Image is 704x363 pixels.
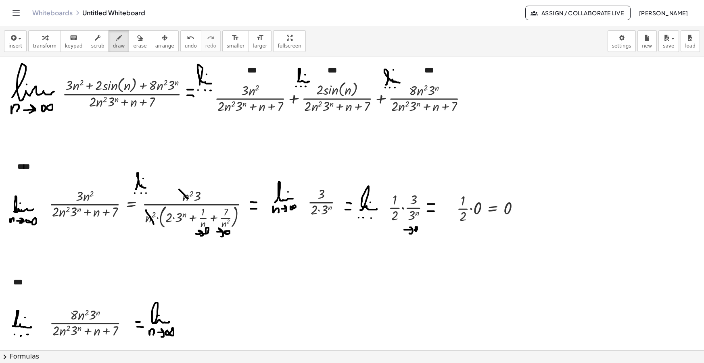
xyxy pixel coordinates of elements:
span: load [685,43,696,49]
button: keyboardkeypad [61,30,87,52]
i: redo [207,33,215,43]
span: draw [113,43,125,49]
button: Assign / Collaborate Live [525,6,631,20]
span: settings [612,43,631,49]
button: undoundo [180,30,201,52]
button: redoredo [201,30,221,52]
button: fullscreen [273,30,305,52]
span: scrub [91,43,104,49]
span: redo [205,43,216,49]
button: draw [109,30,130,52]
span: arrange [155,43,174,49]
span: keypad [65,43,83,49]
span: erase [133,43,146,49]
button: format_sizelarger [249,30,272,52]
span: larger [253,43,267,49]
span: fullscreen [278,43,301,49]
button: format_sizesmaller [222,30,249,52]
button: load [681,30,700,52]
a: Whiteboards [32,9,73,17]
i: keyboard [70,33,77,43]
span: insert [8,43,22,49]
span: smaller [227,43,244,49]
span: new [642,43,652,49]
i: format_size [256,33,264,43]
button: arrange [151,30,179,52]
span: Assign / Collaborate Live [532,9,624,17]
button: [PERSON_NAME] [632,6,694,20]
span: [PERSON_NAME] [639,9,688,17]
i: undo [187,33,194,43]
i: format_size [232,33,239,43]
button: scrub [87,30,109,52]
span: transform [33,43,56,49]
span: undo [185,43,197,49]
button: save [658,30,679,52]
button: insert [4,30,27,52]
span: save [663,43,674,49]
button: new [637,30,657,52]
button: settings [608,30,636,52]
button: transform [28,30,61,52]
button: erase [129,30,151,52]
button: Toggle navigation [10,6,23,19]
